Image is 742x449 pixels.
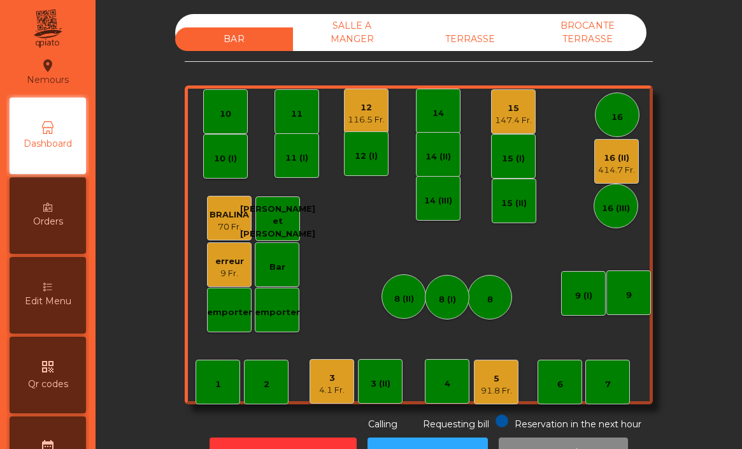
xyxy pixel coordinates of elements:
[495,102,532,115] div: 15
[24,137,72,151] span: Dashboard
[515,418,641,430] span: Reservation in the next hour
[291,108,303,121] div: 11
[210,209,249,221] div: BRALINA
[215,267,244,280] div: 9 Fr.
[394,293,414,305] div: 8 (II)
[220,108,231,121] div: 10
[215,255,244,268] div: erreur
[319,384,345,397] div: 4.1 Fr.
[575,290,592,302] div: 9 (I)
[439,293,456,306] div: 8 (I)
[598,152,635,165] div: 16 (II)
[411,27,529,51] div: TERRASSE
[432,107,444,120] div: 14
[557,378,563,391] div: 6
[501,197,527,210] div: 15 (II)
[348,101,385,114] div: 12
[27,56,69,88] div: Nemours
[481,372,512,385] div: 5
[502,152,525,165] div: 15 (I)
[423,418,489,430] span: Requesting bill
[207,306,252,319] div: emporter
[626,289,632,302] div: 9
[40,359,55,374] i: qr_code
[264,378,269,391] div: 2
[214,152,237,165] div: 10 (I)
[28,378,68,391] span: Qr codes
[529,14,646,51] div: BROCANTE TERRASSE
[175,27,293,51] div: BAR
[487,293,493,306] div: 8
[371,378,390,390] div: 3 (II)
[293,14,411,51] div: SALLE A MANGER
[25,295,71,308] span: Edit Menu
[32,6,63,51] img: qpiato
[611,111,623,124] div: 16
[355,150,378,163] div: 12 (I)
[605,378,611,391] div: 7
[255,306,300,319] div: emporter
[495,114,532,127] div: 147.4 Fr.
[33,215,63,228] span: Orders
[598,164,635,177] div: 414.7 Fr.
[210,221,249,233] div: 70 Fr.
[319,372,345,385] div: 3
[348,114,385,126] div: 116.5 Fr.
[215,378,221,391] div: 1
[424,195,452,207] div: 14 (III)
[445,378,450,390] div: 4
[285,152,308,165] div: 11 (I)
[269,261,285,274] div: Bar
[240,203,315,240] div: [PERSON_NAME] et [PERSON_NAME]
[481,385,512,397] div: 91.8 Fr.
[40,58,55,73] i: location_on
[368,418,397,430] span: Calling
[602,202,630,215] div: 16 (III)
[425,151,451,163] div: 14 (II)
